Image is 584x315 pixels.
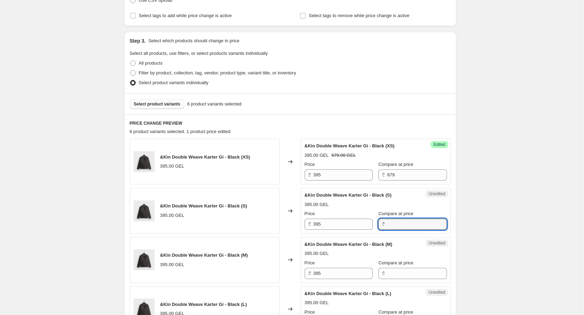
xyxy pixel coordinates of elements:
span: Unedited [428,290,445,295]
div: 395.00 GEL [305,250,329,257]
strike: 679.00 GEL [332,152,356,159]
span: Price [305,162,315,167]
p: Select which products should change in price [148,37,239,44]
span: Compare at price [378,309,413,315]
span: &Kin Double Weave Karter Gi - Black (S) [305,192,392,198]
span: 6 product variants selected [187,101,241,108]
span: Select product variants [134,101,180,107]
span: ₾ [309,172,311,177]
h6: PRICE CHANGE PREVIEW [130,120,451,126]
button: Select product variants [130,99,185,109]
div: 395.00 GEL [305,299,329,306]
span: &Kin Double Weave Karter Gi - Black (M) [160,252,248,258]
span: Filter by product, collection, tag, vendor, product type, variant title, or inventory [139,70,296,75]
span: Select tags to remove while price change is active [309,13,409,18]
div: 395.00 GEL [305,152,329,159]
span: Select tags to add while price change is active [139,13,232,18]
span: ₾ [309,221,311,227]
span: &Kin Double Weave Karter Gi - Black (M) [305,242,392,247]
span: &Kin Double Weave Karter Gi - Black (XS) [160,154,250,160]
span: &Kin Double Weave Karter Gi - Black (L) [160,302,247,307]
div: 395.00 GEL [305,201,329,208]
span: Compare at price [378,162,413,167]
span: ₾ [383,221,385,227]
span: ₾ [383,172,385,177]
span: Select all products, use filters, or select products variants individually [130,51,268,56]
img: KHM033613-001-Front_80x.jpg [134,249,155,270]
span: 6 product variants selected. 1 product price edited: [130,129,232,134]
span: &Kin Double Weave Karter Gi - Black (L) [305,291,391,296]
div: 395.00 GEL [160,212,184,219]
span: &Kin Double Weave Karter Gi - Black (S) [160,203,247,208]
img: KHM033613-001-Front_80x.jpg [134,151,155,172]
span: Compare at price [378,211,413,216]
h2: Step 3. [130,37,146,44]
span: Edited [433,142,445,147]
span: Unedited [428,191,445,197]
span: ₾ [383,271,385,276]
span: Price [305,260,315,265]
span: Price [305,309,315,315]
div: 395.00 GEL [160,261,184,268]
span: Compare at price [378,260,413,265]
span: Unedited [428,240,445,246]
span: &Kin Double Weave Karter Gi - Black (XS) [305,143,395,148]
div: 395.00 GEL [160,163,184,170]
span: Price [305,211,315,216]
span: All products [139,60,163,66]
span: Select product variants individually [139,80,208,85]
img: KHM033613-001-Front_80x.jpg [134,200,155,221]
span: ₾ [309,271,311,276]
